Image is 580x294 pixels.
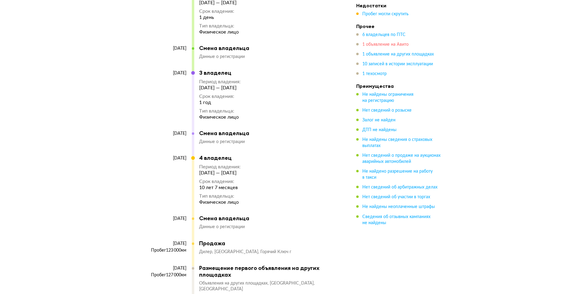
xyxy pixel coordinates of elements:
[362,185,438,189] span: Нет сведений об арбитражных делах
[199,140,245,144] span: Данные о регистрации
[199,225,245,229] span: Данные о регистрации
[362,72,387,76] span: 1 техосмотр
[146,272,186,278] div: Пробег 127 000 км
[362,205,435,209] span: Не найдены неоплаченные штрафы
[146,131,186,136] div: [DATE]
[199,55,245,59] span: Данные о регистрации
[362,128,396,132] span: ДТП не найдены
[199,70,241,76] div: 3 владелец
[199,130,332,137] div: Смена владельца
[199,108,241,114] div: Тип владельца :
[199,23,241,29] div: Тип владельца :
[199,164,241,170] div: Период владения :
[146,266,186,271] div: [DATE]
[362,92,413,103] span: Не найдены ограничения на регистрацию
[199,155,241,161] div: 4 владелец
[146,248,186,253] div: Пробег 123 000 км
[199,185,241,191] div: 10 лет 7 месяцев
[199,281,270,285] span: Объявления на других площадках
[362,195,430,199] span: Нет сведений об участии в торгах
[146,46,186,51] div: [DATE]
[199,250,214,254] span: Дилер
[362,153,441,164] span: Нет сведений о продаже на аукционах аварийных автомобилей
[362,52,434,56] span: 1 объявление на других площадках
[199,193,241,199] div: Тип владельца :
[362,33,406,37] span: 6 владельцев по ПТС
[199,14,241,20] div: 1 день
[199,93,241,99] div: Срок владения :
[146,70,186,76] div: [DATE]
[199,215,332,222] div: Смена владельца
[199,240,332,247] div: Продажа
[362,214,431,225] span: Сведения об отзывных кампаниях не найдены
[199,178,241,185] div: Срок владения :
[199,8,241,14] div: Срок владения :
[362,138,432,148] span: Не найдены сведения о страховых выплатах
[199,85,241,91] div: [DATE] — [DATE]
[199,99,241,106] div: 1 год
[362,108,412,113] span: Нет сведений о розыске
[356,23,441,29] h4: Прочее
[199,114,241,120] div: Физическое лицо
[199,45,332,52] div: Смена владельца
[146,241,186,246] div: [DATE]
[362,42,409,47] span: 1 объявление на Авито
[362,118,395,122] span: Залог не найден
[362,169,433,180] span: Не найдено разрешение на работу в такси
[199,29,241,35] div: Физическое лицо
[146,216,186,221] div: [DATE]
[356,83,441,89] h4: Преимущества
[214,250,291,254] span: [GEOGRAPHIC_DATA], Горячий Ключ г
[199,265,332,278] div: Размещение первого объявления на других площадках
[362,12,409,16] span: Пробег могли скрутить
[199,170,241,176] div: [DATE] — [DATE]
[199,79,241,85] div: Период владения :
[146,156,186,161] div: [DATE]
[362,62,433,66] span: 10 записей в истории эксплуатации
[199,199,241,205] div: Физическое лицо
[356,2,441,9] h4: Недостатки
